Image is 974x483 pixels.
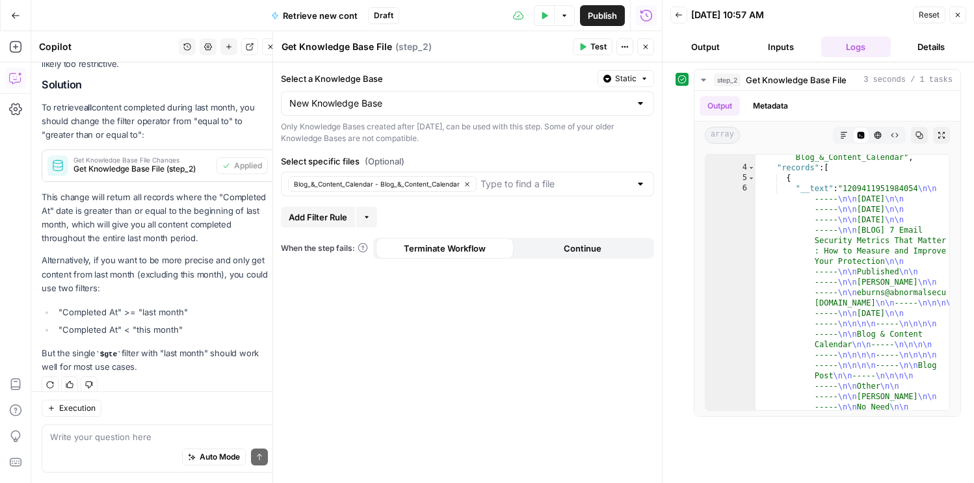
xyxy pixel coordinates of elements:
span: Add Filter Rule [289,211,347,224]
button: Retrieve new cont [263,5,365,26]
span: Get Knowledge Base File (step_2) [73,163,211,175]
span: Get Knowledge Base File Changes [73,157,211,163]
button: Add Filter Rule [281,207,355,228]
button: Publish [580,5,625,26]
button: Output [670,36,741,57]
span: Test [590,41,607,53]
li: "Completed At" >= "last month" [55,306,276,319]
button: Applied [217,157,268,174]
p: Alternatively, if you want to be more precise and only get content from last month (excluding thi... [42,254,276,294]
button: Output [700,96,740,116]
button: Execution [42,400,101,417]
code: $gte [96,350,122,358]
h2: Solution [42,79,276,91]
p: To retrieve content completed during last month, you should change the filter operator from "equa... [42,101,276,142]
span: Terminate Workflow [404,242,486,255]
li: "Completed At" < "this month" [55,323,276,336]
div: Copilot [39,40,175,53]
span: Publish [588,9,617,22]
button: Blog_&_Content_Calendar - Blog_&_Content_Calendar [288,176,477,192]
button: Inputs [746,36,816,57]
button: Static [598,70,654,87]
span: Retrieve new cont [283,9,358,22]
button: Continue [514,238,652,259]
strong: all [84,102,92,112]
span: Static [615,73,637,85]
span: array [705,127,740,144]
span: Execution [59,402,96,414]
label: Select specific files [281,155,654,168]
span: 3 seconds / 1 tasks [863,74,953,86]
span: step_2 [714,73,741,86]
span: Auto Mode [200,451,240,463]
span: Continue [564,242,601,255]
button: Logs [821,36,891,57]
input: New Knowledge Base [289,97,630,110]
label: Select a Knowledge Base [281,72,592,85]
button: 3 seconds / 1 tasks [694,70,960,90]
span: Blog_&_Content_Calendar - Blog_&_Content_Calendar [294,179,460,189]
div: 4 [705,163,756,173]
button: Details [896,36,966,57]
span: Reset [919,9,940,21]
span: Draft [374,10,393,21]
span: Applied [234,160,262,172]
button: Test [573,38,612,55]
div: 3 seconds / 1 tasks [694,91,960,416]
span: Toggle code folding, rows 5 through 40 [748,173,755,183]
textarea: Get Knowledge Base File [282,40,392,53]
span: (Optional) [365,155,404,168]
button: Reset [913,7,945,23]
span: Get Knowledge Base File [746,73,847,86]
div: Only Knowledge Bases created after [DATE], can be used with this step. Some of your older Knowled... [281,121,654,144]
button: Auto Mode [182,449,246,465]
p: This change will return all records where the "Completed At" date is greater than or equal to the... [42,190,276,246]
span: ( step_2 ) [395,40,432,53]
input: Type to find a file [480,177,630,190]
button: Metadata [745,96,796,116]
a: When the step fails: [281,242,368,254]
span: Toggle code folding, rows 4 through 103181 [748,163,755,173]
p: But the single filter with "last month" should work well for most use cases. [42,346,276,374]
div: 5 [705,173,756,183]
